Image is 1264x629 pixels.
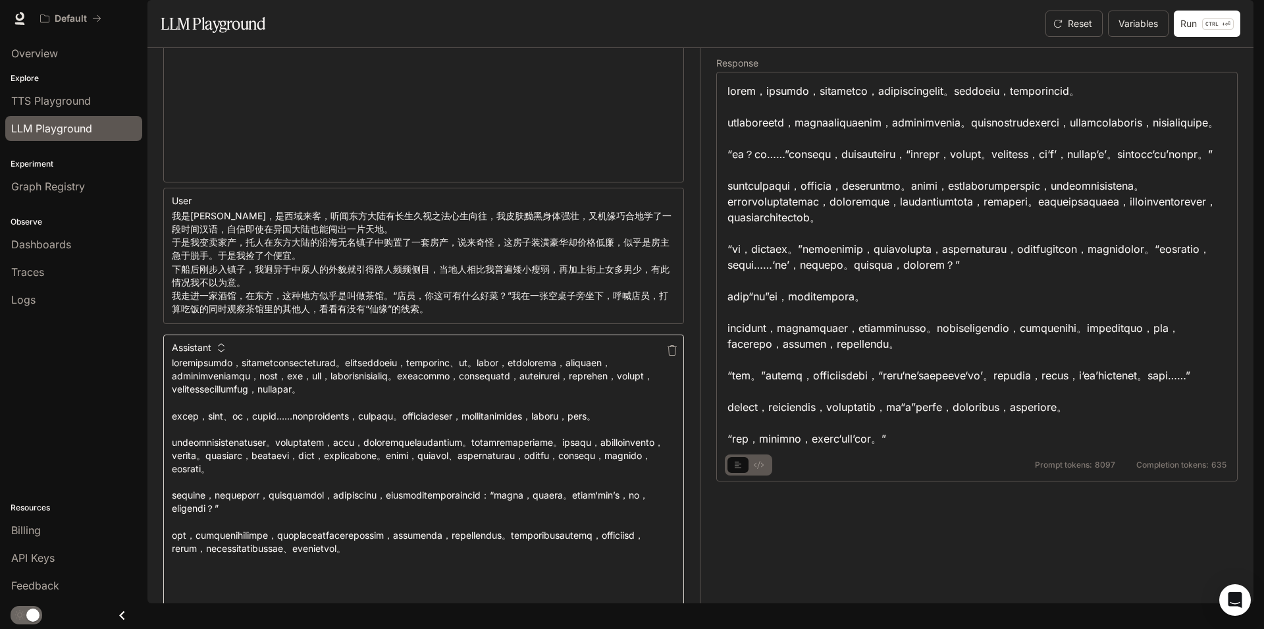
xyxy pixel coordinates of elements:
button: RunCTRL +⏎ [1174,11,1240,37]
span: Completion tokens: [1136,461,1209,469]
h1: LLM Playground [161,11,265,37]
span: 635 [1211,461,1226,469]
div: lorem，ipsumdo，sitametco，adipiscingelit。seddoeiu，temporincid。 utlaboreetd，magnaaliquaenim，adminimv... [727,83,1226,447]
button: Reset [1045,11,1103,37]
p: ⏎ [1202,18,1234,30]
button: Assistant [169,337,228,358]
button: Variables [1108,11,1169,37]
button: All workspaces [34,5,107,32]
p: Default [55,13,87,24]
h5: Response [716,59,1238,68]
button: User [169,190,208,211]
span: Prompt tokens: [1035,461,1092,469]
span: 8097 [1095,461,1115,469]
p: CTRL + [1205,20,1225,28]
div: basic tabs example [727,454,770,476]
div: Open Intercom Messenger [1219,584,1251,616]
